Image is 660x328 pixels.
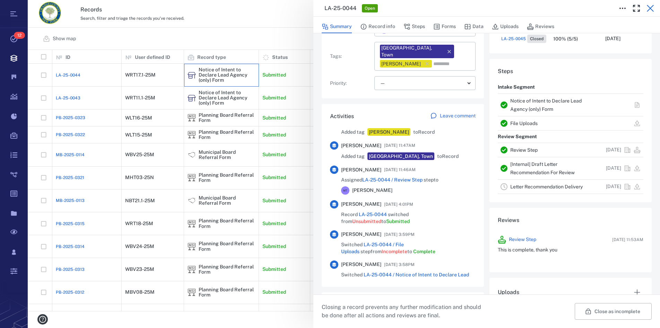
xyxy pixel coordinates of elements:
a: LA-25-0044 / File Uploads [341,242,404,254]
span: Incomplete [382,249,407,254]
span: Complete [413,249,435,254]
p: Intake Segment [498,81,535,94]
span: Switched step from to [341,272,476,285]
div: [PERSON_NAME] [381,61,421,68]
div: [PERSON_NAME] [369,129,409,136]
p: This is complete, thank you [498,247,643,254]
span: Unsubmitted [352,219,381,224]
p: Review Segment [498,131,537,143]
div: 100% (5/5) [553,36,578,42]
p: Leave comment [440,113,476,119]
p: Tags : [330,53,372,60]
div: ReviewsReview Step[DATE] 11:53AMThis is complete, thank you [489,208,652,278]
span: to Record [437,153,459,160]
span: [PERSON_NAME] [341,231,381,238]
a: Review Step [510,147,538,153]
span: Assigned step to [341,177,438,184]
span: Added tag [341,129,365,136]
a: Leave comment [430,112,476,121]
span: [PERSON_NAME] [341,201,381,208]
a: Letter Recommendation Delivery [510,184,583,189]
a: Review Step [509,236,536,243]
span: Submitted [386,219,410,224]
button: Summary [322,20,352,33]
span: [DATE] 4:01PM [384,200,413,209]
span: Switched step from to [341,241,476,255]
div: — [380,79,464,87]
h3: LA-25-0044 [324,4,356,12]
button: Forms [433,20,456,33]
span: LA-25-0045 [501,36,526,42]
a: LA-25-0044 / Review Step [362,177,423,183]
p: [DATE] [606,147,621,153]
a: Notice of Intent to Declare Lead Agency (only) Form [510,98,582,112]
a: LA-25-0044 [359,212,387,217]
span: 12 [14,32,25,39]
div: StepsIntake SegmentNotice of Intent to Declare Lead Agency (only) FormFile UploadsReview SegmentR... [489,59,652,208]
button: Close as incomplete [575,303,652,320]
div: M T [341,186,349,195]
button: Toggle Fullscreen [629,1,643,15]
span: [PERSON_NAME] [352,187,392,194]
p: Priority : [330,80,372,87]
button: Toggle to Edit Boxes [616,1,629,15]
button: Steps [403,20,425,33]
button: Data [464,20,484,33]
button: Record info [360,20,395,33]
a: [Internal] Draft Letter Recommendation For Review [510,161,575,175]
span: [DATE] 11:53AM [612,237,643,243]
button: Reviews [527,20,554,33]
p: [DATE] [606,165,621,172]
a: LA-25-0044 / Notice of Intent to Declare Lead Agency (only) Form [341,272,469,284]
h6: Reviews [498,216,643,224]
span: [DATE] 3:58PM [384,260,415,269]
div: Review Step[DATE] 11:53AMThis is complete, thank you [492,230,649,264]
a: File Uploads [510,121,538,126]
span: Added tag [341,153,365,160]
span: Help [16,5,30,11]
span: Record switched from to [341,211,476,225]
p: [DATE] [605,35,620,42]
span: [DATE] 11:46AM [384,166,416,174]
p: [DATE] [606,183,621,190]
button: Close [643,1,657,15]
span: [PERSON_NAME] [341,261,381,268]
span: [DATE] 3:59PM [384,230,415,239]
span: Closed [529,36,545,42]
h6: Steps [498,67,643,76]
h6: Activities [330,112,354,121]
span: [DATE] 11:47AM [384,141,415,150]
h6: Uploads [498,288,519,296]
span: [PERSON_NAME] [341,167,381,174]
span: to Record [413,129,435,136]
span: Open [363,6,376,11]
div: [GEOGRAPHIC_DATA], Town [369,153,433,160]
div: [GEOGRAPHIC_DATA], Town [381,45,443,58]
p: Closing a record prevents any further modification and should be done after all actions and revie... [322,303,487,320]
span: [PERSON_NAME] [341,142,381,149]
a: LA-25-0045Closed [501,35,546,43]
div: ActivitiesLeave commentAdded tag [PERSON_NAME] toRecord[PERSON_NAME][DATE] 11:47AMAdded tag [GEOG... [322,104,484,292]
button: Uploads [492,20,519,33]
